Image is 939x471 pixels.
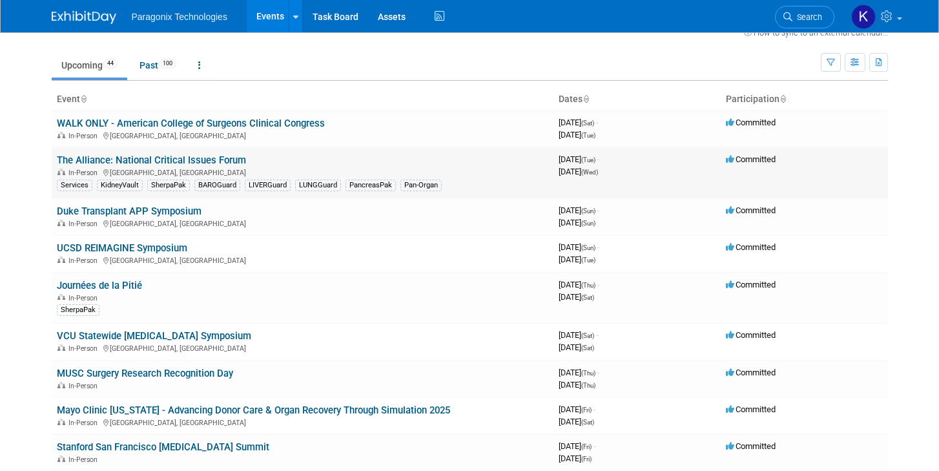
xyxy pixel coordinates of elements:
[581,156,595,163] span: (Tue)
[68,294,101,302] span: In-Person
[596,118,598,127] span: -
[57,180,92,191] div: Services
[581,132,595,139] span: (Tue)
[130,53,186,78] a: Past100
[57,220,65,226] img: In-Person Event
[57,368,233,379] a: MUSC Surgery Research Recognition Day
[726,242,776,252] span: Committed
[559,368,599,377] span: [DATE]
[194,180,240,191] div: BAROGuard
[559,342,594,352] span: [DATE]
[726,118,776,127] span: Committed
[559,255,595,264] span: [DATE]
[80,94,87,104] a: Sort by Event Name
[581,282,595,289] span: (Thu)
[593,404,595,414] span: -
[559,242,599,252] span: [DATE]
[581,244,595,251] span: (Sun)
[779,94,786,104] a: Sort by Participation Type
[593,441,595,451] span: -
[559,404,595,414] span: [DATE]
[295,180,341,191] div: LUNGGuard
[68,382,101,390] span: In-Person
[52,53,127,78] a: Upcoming44
[559,330,598,340] span: [DATE]
[559,454,592,463] span: [DATE]
[581,370,595,377] span: (Thu)
[57,404,450,416] a: Mayo Clinic [US_STATE] - Advancing Donor Care & Organ Recovery Through Simulation 2025
[597,280,599,289] span: -
[581,332,594,339] span: (Sat)
[559,167,598,176] span: [DATE]
[581,443,592,450] span: (Fri)
[559,292,594,302] span: [DATE]
[57,167,548,177] div: [GEOGRAPHIC_DATA], [GEOGRAPHIC_DATA]
[581,169,598,176] span: (Wed)
[57,154,246,166] a: The Alliance: National Critical Issues Forum
[559,280,599,289] span: [DATE]
[57,256,65,263] img: In-Person Event
[726,441,776,451] span: Committed
[581,344,594,351] span: (Sat)
[851,5,876,29] img: Krista Paplaczyk
[103,59,118,68] span: 44
[559,205,599,215] span: [DATE]
[57,455,65,462] img: In-Person Event
[721,89,888,110] th: Participation
[726,368,776,377] span: Committed
[559,417,594,426] span: [DATE]
[597,242,599,252] span: -
[346,180,396,191] div: PancreasPak
[57,132,65,138] img: In-Person Event
[57,382,65,388] img: In-Person Event
[400,180,442,191] div: Pan-Organ
[559,218,595,227] span: [DATE]
[581,207,595,215] span: (Sun)
[132,12,227,22] span: Paragonix Technologies
[726,154,776,164] span: Committed
[57,304,99,316] div: SherpaPak
[57,169,65,175] img: In-Person Event
[57,330,251,342] a: VCU Statewide [MEDICAL_DATA] Symposium
[57,218,548,228] div: [GEOGRAPHIC_DATA], [GEOGRAPHIC_DATA]
[57,130,548,140] div: [GEOGRAPHIC_DATA], [GEOGRAPHIC_DATA]
[726,205,776,215] span: Committed
[245,180,291,191] div: LIVERGuard
[52,89,553,110] th: Event
[57,344,65,351] img: In-Person Event
[57,419,65,425] img: In-Person Event
[57,417,548,427] div: [GEOGRAPHIC_DATA], [GEOGRAPHIC_DATA]
[57,280,142,291] a: Journées de la Pitié
[559,441,595,451] span: [DATE]
[57,255,548,265] div: [GEOGRAPHIC_DATA], [GEOGRAPHIC_DATA]
[57,441,269,453] a: Stanford San Francisco [MEDICAL_DATA] Summit
[597,154,599,164] span: -
[559,380,595,390] span: [DATE]
[57,294,65,300] img: In-Person Event
[581,382,595,389] span: (Thu)
[596,330,598,340] span: -
[57,205,201,217] a: Duke Transplant APP Symposium
[68,455,101,464] span: In-Person
[581,220,595,227] span: (Sun)
[97,180,143,191] div: KidneyVault
[581,406,592,413] span: (Fri)
[68,132,101,140] span: In-Person
[583,94,589,104] a: Sort by Start Date
[68,256,101,265] span: In-Person
[726,280,776,289] span: Committed
[581,256,595,264] span: (Tue)
[559,118,598,127] span: [DATE]
[57,242,187,254] a: UCSD REIMAGINE Symposium
[159,59,176,68] span: 100
[68,419,101,427] span: In-Person
[553,89,721,110] th: Dates
[726,330,776,340] span: Committed
[775,6,834,28] a: Search
[57,118,325,129] a: WALK ONLY - American College of Surgeons Clinical Congress
[726,404,776,414] span: Committed
[597,368,599,377] span: -
[792,12,822,22] span: Search
[57,342,548,353] div: [GEOGRAPHIC_DATA], [GEOGRAPHIC_DATA]
[581,294,594,301] span: (Sat)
